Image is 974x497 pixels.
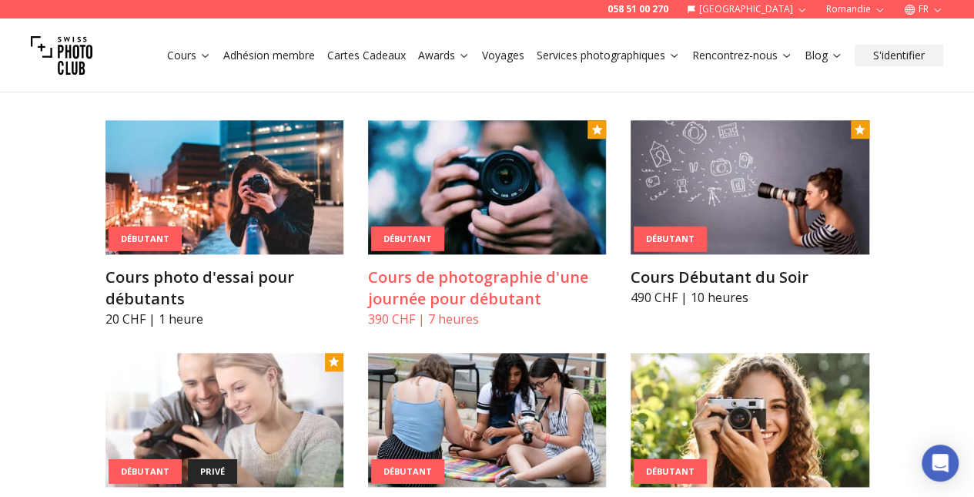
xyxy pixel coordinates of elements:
div: Open Intercom Messenger [922,445,959,482]
div: Débutant [371,226,444,251]
img: Camp d'Été Photo pour Ados - Capturez Votre Monde [631,353,869,487]
div: Débutant [371,458,444,484]
div: Débutant [109,226,182,251]
img: Cours Privé [105,353,343,487]
a: Blog [805,48,842,63]
img: Cours de photographie d'une journée pour débutant [368,120,606,254]
button: Services photographiques [531,45,686,66]
a: Rencontrez-nous [692,48,792,63]
button: Blog [798,45,848,66]
a: Cours Débutant du SoirDébutantCours Débutant du Soir490 CHF | 10 heures [631,120,869,307]
a: Voyages [482,48,524,63]
button: Rencontrez-nous [686,45,798,66]
button: Cartes Cadeaux [321,45,412,66]
h3: Cours de photographie d'une journée pour débutant [368,267,606,310]
a: Cartes Cadeaux [327,48,406,63]
p: 20 CHF | 1 heure [105,310,343,328]
div: Débutant [109,458,182,484]
button: Adhésion membre [217,45,321,66]
img: Cours Débutant du Soir [631,120,869,254]
div: Débutant [634,227,707,252]
a: Cours photo d'essai pour débutantsDébutantCours photo d'essai pour débutants20 CHF | 1 heure [105,120,343,328]
button: Voyages [476,45,531,66]
img: Cours de Photographie pour Adolescents [368,353,606,487]
div: privé [188,458,237,484]
button: S'identifier [855,45,943,66]
a: Adhésion membre [223,48,315,63]
h3: Cours Débutant du Soir [631,267,869,288]
p: 490 CHF | 10 heures [631,288,869,307]
a: 058 51 00 270 [607,3,668,15]
a: Cours [167,48,211,63]
img: Cours photo d'essai pour débutants [105,120,343,254]
button: Awards [412,45,476,66]
img: Swiss photo club [31,25,92,86]
h3: Cours photo d'essai pour débutants [105,267,343,310]
a: Services photographiques [537,48,680,63]
a: Awards [418,48,470,63]
a: Cours de photographie d'une journée pour débutantDébutantCours de photographie d'une journée pour... [368,120,606,328]
button: Cours [161,45,217,66]
p: 390 CHF | 7 heures [368,310,606,328]
div: Débutant [634,458,707,484]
